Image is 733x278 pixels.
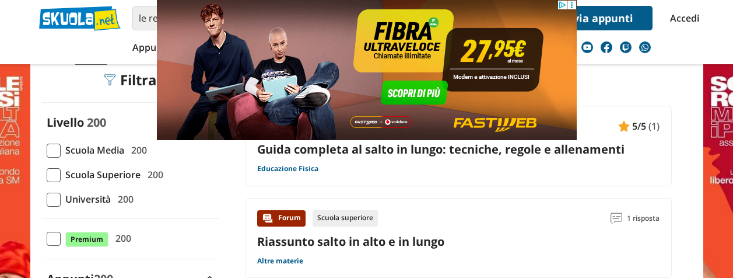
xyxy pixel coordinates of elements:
[581,41,593,53] img: youtube
[143,167,163,182] span: 200
[313,210,378,227] div: Scuola superiore
[543,6,653,30] a: Invia appunti
[104,72,157,88] div: Filtra
[670,6,695,30] a: Accedi
[129,38,181,59] a: Appunti
[611,213,622,224] img: Commenti lettura
[257,164,318,173] a: Educazione Fisica
[61,167,141,182] span: Scuola Superiore
[65,232,108,247] span: Premium
[61,143,124,158] span: Scuola Media
[620,41,632,53] img: twitch
[257,210,306,227] div: Forum
[113,192,134,207] span: 200
[648,119,660,134] span: (1)
[627,210,660,227] span: 1 risposta
[104,74,115,86] img: Filtra filtri mobile
[127,143,147,158] span: 200
[618,120,630,132] img: Appunti contenuto
[262,213,273,224] img: Forum contenuto
[257,256,303,266] a: Altre materie
[87,114,106,130] span: 200
[61,192,111,207] span: Università
[111,231,131,246] span: 200
[632,119,646,134] span: 5/5
[639,41,651,53] img: WhatsApp
[47,114,84,130] label: Livello
[257,141,660,157] a: Guida completa al salto in lungo: tecniche, regole e allenamenti
[132,6,425,30] input: Cerca appunti, riassunti o versioni
[257,234,444,249] a: Riassunto salto in alto e in lungo
[601,41,612,53] img: facebook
